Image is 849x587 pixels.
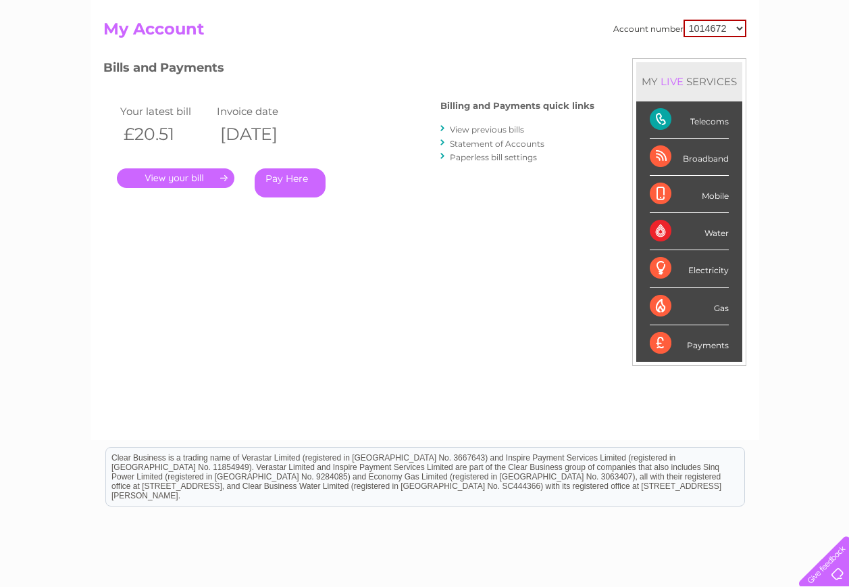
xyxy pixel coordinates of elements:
h3: Bills and Payments [103,58,594,82]
a: Telecoms [683,57,723,68]
div: Clear Business is a trading name of Verastar Limited (registered in [GEOGRAPHIC_DATA] No. 3667643... [106,7,744,66]
div: Broadband [650,139,729,176]
a: Energy [645,57,675,68]
a: Paperless bill settings [450,152,537,162]
div: Payments [650,325,729,362]
a: . [117,168,234,188]
h4: Billing and Payments quick links [440,101,594,111]
a: Blog [731,57,751,68]
div: Mobile [650,176,729,213]
td: Invoice date [213,102,311,120]
h2: My Account [103,20,746,45]
a: 0333 014 3131 [594,7,688,24]
a: Contact [759,57,792,68]
div: Telecoms [650,101,729,139]
div: LIVE [658,75,686,88]
div: Water [650,213,729,250]
div: Gas [650,288,729,325]
div: MY SERVICES [636,62,742,101]
a: Statement of Accounts [450,139,544,149]
a: Pay Here [255,168,326,197]
a: Log out [804,57,836,68]
div: Electricity [650,250,729,287]
img: logo.png [30,35,99,76]
td: Your latest bill [117,102,214,120]
a: Water [611,57,637,68]
a: View previous bills [450,124,524,135]
th: £20.51 [117,120,214,148]
div: Account number [613,20,746,37]
th: [DATE] [213,120,311,148]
